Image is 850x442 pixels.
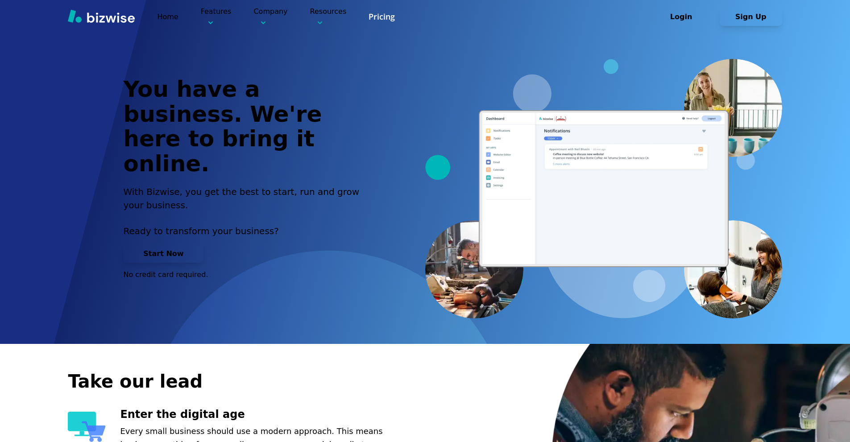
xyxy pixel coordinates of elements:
[157,12,178,21] a: Home
[253,6,287,27] p: Company
[68,412,106,442] img: Enter the digital age Icon
[123,224,369,238] p: Ready to transform your business?
[720,8,782,26] button: Sign Up
[123,185,369,212] h2: With Bizwise, you get the best to start, run and grow your business.
[123,245,203,263] button: Start Now
[68,369,737,393] h2: Take our lead
[369,11,395,22] a: Pricing
[650,12,720,21] a: Login
[123,270,369,280] p: No credit card required.
[201,6,232,27] p: Features
[123,77,369,176] h1: You have a business. We're here to bring it online.
[68,9,135,23] img: Bizwise Logo
[310,6,347,27] p: Resources
[650,8,713,26] button: Login
[720,12,782,21] a: Sign Up
[120,407,402,422] h3: Enter the digital age
[123,249,203,258] a: Start Now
